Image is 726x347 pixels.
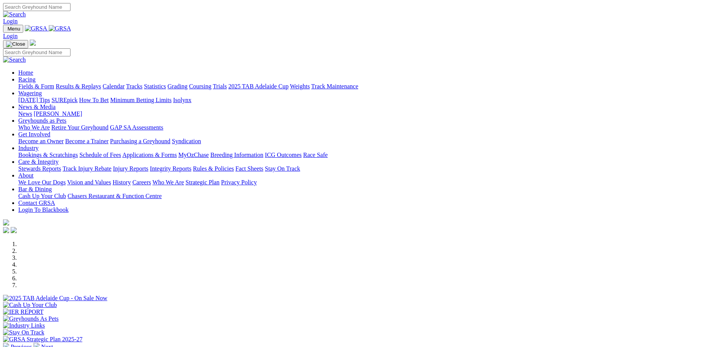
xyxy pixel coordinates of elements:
a: History [112,179,131,185]
a: Rules & Policies [193,165,234,172]
a: MyOzChase [178,152,209,158]
a: Chasers Restaurant & Function Centre [67,193,162,199]
img: GRSA [25,25,47,32]
img: twitter.svg [11,227,17,233]
a: ICG Outcomes [265,152,301,158]
div: Industry [18,152,723,158]
img: 2025 TAB Adelaide Cup - On Sale Now [3,295,107,302]
a: Purchasing a Greyhound [110,138,170,144]
a: Bar & Dining [18,186,52,192]
a: 2025 TAB Adelaide Cup [228,83,288,90]
a: Results & Replays [56,83,101,90]
a: Stay On Track [265,165,300,172]
a: Industry [18,145,38,151]
a: Care & Integrity [18,158,59,165]
div: Care & Integrity [18,165,723,172]
a: Statistics [144,83,166,90]
a: We Love Our Dogs [18,179,66,185]
img: facebook.svg [3,227,9,233]
img: GRSA [49,25,71,32]
img: GRSA Strategic Plan 2025-27 [3,336,82,343]
img: logo-grsa-white.png [3,219,9,225]
a: Isolynx [173,97,191,103]
a: Privacy Policy [221,179,257,185]
a: Calendar [103,83,125,90]
a: Wagering [18,90,42,96]
a: Grading [168,83,188,90]
div: News & Media [18,110,723,117]
input: Search [3,3,71,11]
a: Who We Are [152,179,184,185]
img: Close [6,41,25,47]
a: [PERSON_NAME] [34,110,82,117]
a: Vision and Values [67,179,111,185]
a: How To Bet [79,97,109,103]
img: Industry Links [3,322,45,329]
img: logo-grsa-white.png [30,40,36,46]
button: Toggle navigation [3,40,28,48]
a: Trials [213,83,227,90]
a: Get Involved [18,131,50,138]
a: Retire Your Greyhound [51,124,109,131]
a: Become an Owner [18,138,64,144]
a: Tracks [126,83,143,90]
a: [DATE] Tips [18,97,50,103]
img: Search [3,56,26,63]
a: Login To Blackbook [18,206,69,213]
a: Login [3,33,18,39]
a: Contact GRSA [18,200,55,206]
a: Greyhounds as Pets [18,117,66,124]
img: IER REPORT [3,309,43,315]
a: Cash Up Your Club [18,193,66,199]
div: Racing [18,83,723,90]
a: SUREpick [51,97,77,103]
div: Greyhounds as Pets [18,124,723,131]
a: Careers [132,179,151,185]
a: Become a Trainer [65,138,109,144]
a: Bookings & Scratchings [18,152,78,158]
button: Toggle navigation [3,25,23,33]
div: Get Involved [18,138,723,145]
img: Greyhounds As Pets [3,315,59,322]
a: News [18,110,32,117]
a: Injury Reports [113,165,148,172]
a: Weights [290,83,310,90]
a: Track Injury Rebate [63,165,111,172]
a: Breeding Information [210,152,263,158]
a: Racing [18,76,35,83]
a: Integrity Reports [150,165,191,172]
a: Syndication [172,138,201,144]
a: Fields & Form [18,83,54,90]
img: Search [3,11,26,18]
a: Stewards Reports [18,165,61,172]
span: Menu [8,26,20,32]
a: Track Maintenance [311,83,358,90]
img: Stay On Track [3,329,44,336]
a: Coursing [189,83,212,90]
a: Applications & Forms [122,152,177,158]
a: Home [18,69,33,76]
a: Strategic Plan [186,179,220,185]
a: Fact Sheets [236,165,263,172]
a: About [18,172,34,179]
a: Schedule of Fees [79,152,121,158]
a: Login [3,18,18,24]
input: Search [3,48,71,56]
img: Cash Up Your Club [3,302,57,309]
a: Minimum Betting Limits [110,97,171,103]
a: Who We Are [18,124,50,131]
a: Race Safe [303,152,327,158]
div: Bar & Dining [18,193,723,200]
div: About [18,179,723,186]
a: News & Media [18,104,56,110]
div: Wagering [18,97,723,104]
a: GAP SA Assessments [110,124,163,131]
